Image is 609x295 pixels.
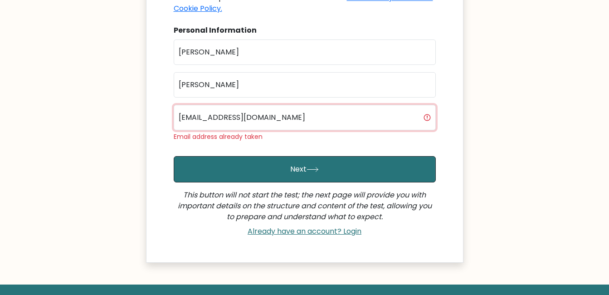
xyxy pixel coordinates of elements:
[244,226,365,236] a: Already have an account? Login
[174,72,436,98] input: Last name
[174,105,436,130] input: Email
[174,39,436,65] input: First name
[174,132,436,142] div: Email address already taken
[174,25,436,36] div: Personal Information
[174,156,436,182] button: Next
[178,190,432,222] i: This button will not start the test; the next page will provide you with important details on the...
